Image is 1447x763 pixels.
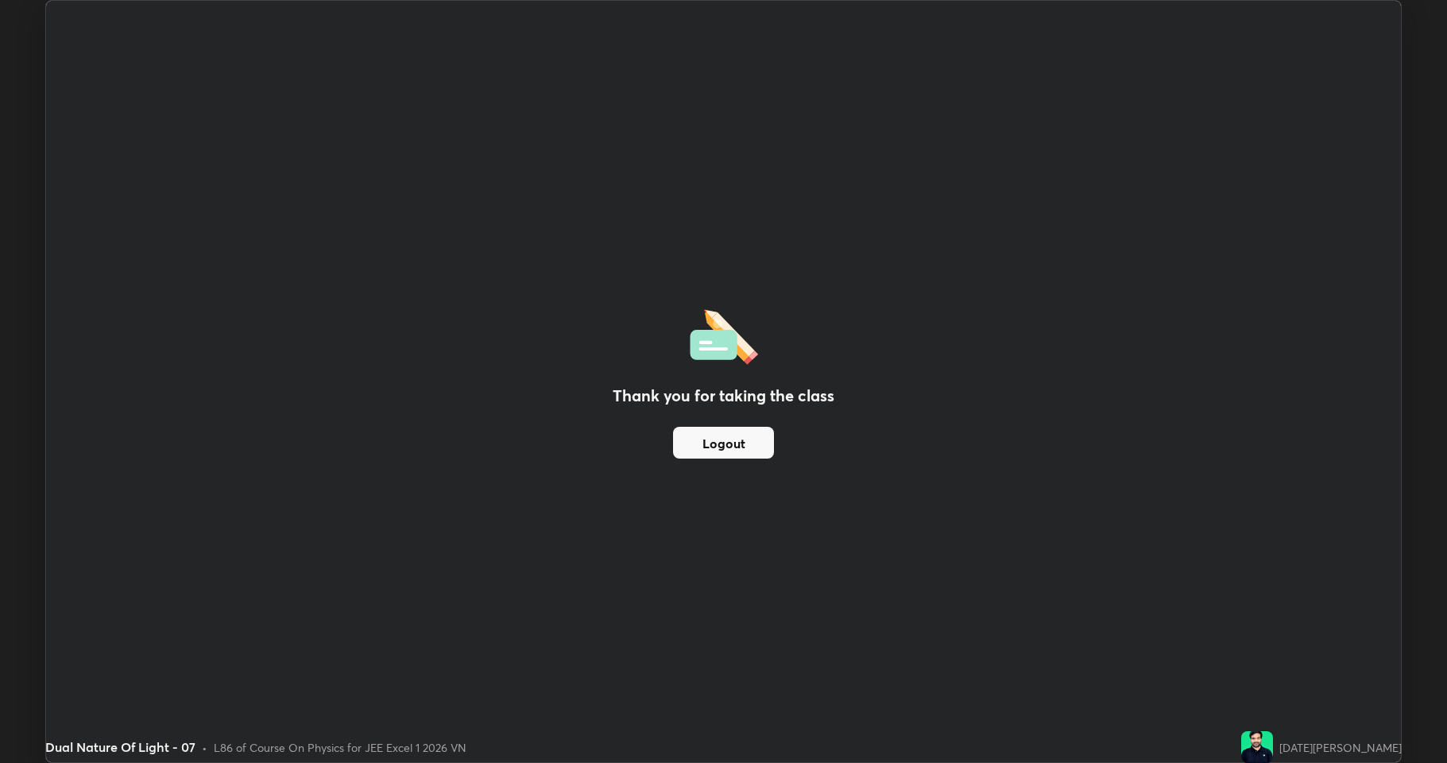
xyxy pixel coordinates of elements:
[214,739,466,756] div: L86 of Course On Physics for JEE Excel 1 2026 VN
[673,427,774,459] button: Logout
[1241,731,1273,763] img: 332c5dbf4175476c80717257161a937d.jpg
[1279,739,1402,756] div: [DATE][PERSON_NAME]
[690,304,758,365] img: offlineFeedback.1438e8b3.svg
[45,738,195,757] div: Dual Nature Of Light - 07
[613,384,834,408] h2: Thank you for taking the class
[202,739,207,756] div: •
